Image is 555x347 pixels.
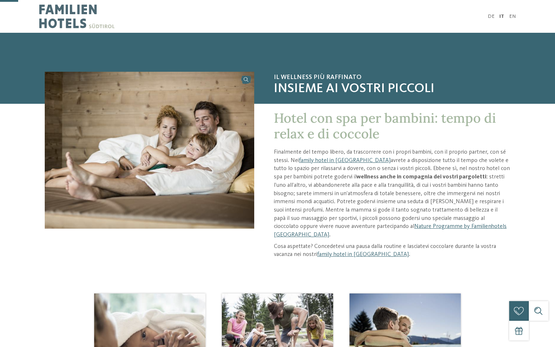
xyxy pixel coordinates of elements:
p: Cosa aspettate? Concedetevi una pausa dalla routine e lasciatevi coccolare durante la vostra vaca... [274,242,510,259]
img: Hotel con spa per bambini: è tempo di coccole! [45,72,254,229]
span: Il wellness più raffinato [274,74,510,82]
a: EN [509,14,516,19]
a: family hotel in [GEOGRAPHIC_DATA] [299,158,391,163]
a: DE [488,14,495,19]
span: Hotel con spa per bambini: tempo di relax e di coccole [274,110,496,142]
span: insieme ai vostri piccoli [274,81,510,97]
p: Finalmente del tempo libero, da trascorrere con i propri bambini, con il proprio partner, con sé ... [274,148,510,239]
a: family hotel in [GEOGRAPHIC_DATA] [317,252,409,257]
strong: wellness anche in compagnia dei vostri pargoletti [356,174,486,180]
a: IT [499,14,504,19]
